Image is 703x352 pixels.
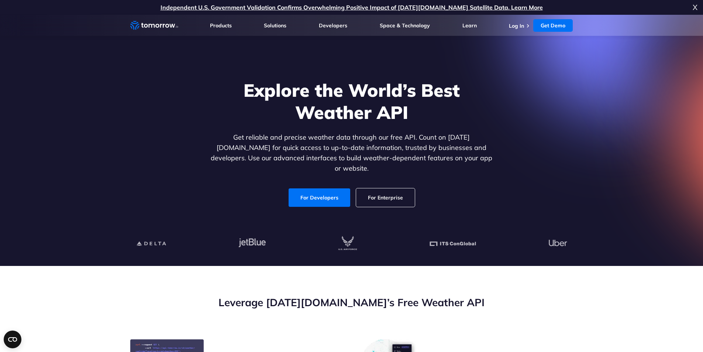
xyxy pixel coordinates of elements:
p: Get reliable and precise weather data through our free API. Count on [DATE][DOMAIN_NAME] for quic... [209,132,494,174]
a: For Developers [289,188,350,207]
a: Learn [462,22,477,29]
a: Solutions [264,22,286,29]
a: For Enterprise [356,188,415,207]
a: Developers [319,22,347,29]
a: Products [210,22,232,29]
button: Open CMP widget [4,331,21,348]
a: Independent U.S. Government Validation Confirms Overwhelming Positive Impact of [DATE][DOMAIN_NAM... [161,4,543,11]
a: Home link [130,20,178,31]
h2: Leverage [DATE][DOMAIN_NAME]’s Free Weather API [130,295,573,310]
a: Log In [509,23,524,29]
a: Space & Technology [380,22,430,29]
a: Get Demo [533,19,573,32]
h1: Explore the World’s Best Weather API [209,79,494,123]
